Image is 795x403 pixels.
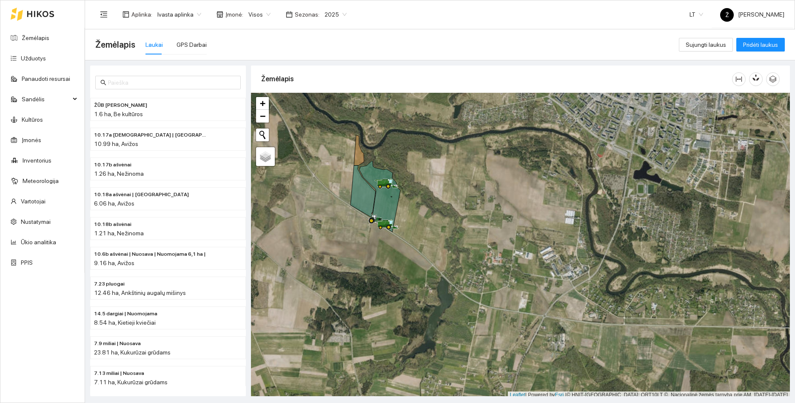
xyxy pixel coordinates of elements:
span: Ivasta aplinka [157,8,201,21]
span: 8.54 ha, Kietieji kviečiai [94,319,156,326]
a: PPIS [21,259,33,266]
span: − [260,111,265,121]
span: | [565,392,567,398]
span: 10.17b ašvėnai [94,161,131,169]
span: 1.26 ha, Nežinoma [94,170,144,177]
span: 10.17a ašvėnai | Nuomojama [94,131,208,139]
button: menu-fold [95,6,112,23]
span: Ž [725,8,729,22]
a: Layers [256,147,275,166]
a: Panaudoti resursai [22,75,70,82]
span: Sujungti laukus [686,40,726,49]
a: Zoom out [256,110,269,123]
span: Pridėti laukus [743,40,778,49]
span: 1.21 ha, Nežinoma [94,230,144,237]
span: Visos [248,8,271,21]
span: 10.99 ha, Avižos [94,140,138,147]
button: Sujungti laukus [679,38,733,51]
span: 7.11 ha, Kukurūzai grūdams [94,379,168,386]
span: 7.23 pluogai [94,280,125,288]
span: menu-fold [100,11,108,18]
span: 2025 [325,8,347,21]
div: | Powered by © HNIT-[GEOGRAPHIC_DATA]; ORT10LT ©, Nacionalinė žemės tarnyba prie AM, [DATE]-[DATE] [508,392,790,399]
span: ŽŪB IVASTA BAZĖ [94,101,147,109]
span: [PERSON_NAME] [720,11,784,18]
a: Kultūros [22,116,43,123]
a: Žemėlapis [22,34,49,41]
span: Sezonas : [295,10,319,19]
a: Zoom in [256,97,269,110]
span: 6.06 ha, Avižos [94,200,134,207]
a: Pridėti laukus [736,41,785,48]
input: Paieška [108,78,236,87]
div: Laukai [145,40,163,49]
span: + [260,98,265,109]
span: 14.5 dargiai | Nuomojama [94,310,157,318]
span: 7.9 miliai | Nuosava [94,340,141,348]
a: Įmonės [22,137,41,143]
span: Sandėlis [22,91,70,108]
a: Vartotojai [21,198,46,205]
span: shop [217,11,223,18]
button: Initiate a new search [256,129,269,141]
div: GPS Darbai [177,40,207,49]
span: 10.18a ašvėnai | Nuomojama [94,191,189,199]
span: calendar [286,11,293,18]
a: Sujungti laukus [679,41,733,48]
div: Žemėlapis [261,67,732,91]
a: Inventorius [23,157,51,164]
span: 1.6 ha, Be kultūros [94,111,143,117]
a: Meteorologija [23,177,59,184]
a: Užduotys [21,55,46,62]
span: 12.46 ha, Ankštinių augalų mišinys [94,289,186,296]
span: Įmonė : [225,10,243,19]
span: layout [123,11,129,18]
a: Esri [555,392,564,398]
span: 10.6b ašvėnai | Nuosava | Nuomojama 6,1 ha | [94,250,206,258]
span: column-width [732,76,745,83]
a: Ūkio analitika [21,239,56,246]
span: 9.16 ha, Avižos [94,260,134,266]
button: Pridėti laukus [736,38,785,51]
span: search [100,80,106,86]
span: 7.13 miliai | Nuosava [94,369,144,377]
span: 10.18b ašvėnai [94,220,131,229]
span: LT [690,8,703,21]
span: 23.81 ha, Kukurūzai grūdams [94,349,171,356]
button: column-width [732,72,746,86]
a: Leaflet [510,392,525,398]
a: Nustatymai [21,218,51,225]
span: Aplinka : [131,10,152,19]
span: Žemėlapis [95,38,135,51]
